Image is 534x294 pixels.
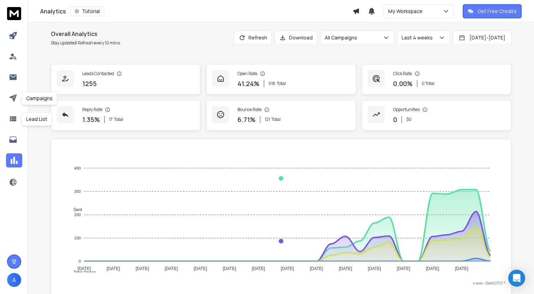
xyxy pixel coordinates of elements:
span: Total [114,117,123,122]
a: Click Rate0.00%0 Total [362,64,511,94]
tspan: 300 [74,189,80,194]
tspan: 100 [74,236,80,240]
div: Lead List [22,112,52,126]
p: Bounce Rate [238,107,262,112]
tspan: 200 [74,213,80,217]
tspan: [DATE] [107,266,120,271]
tspan: [DATE] [426,266,439,271]
tspan: [DATE] [136,266,149,271]
tspan: [DATE] [368,266,381,271]
tspan: [DATE] [252,266,265,271]
p: Last 4 weeks [402,34,436,41]
button: A [7,273,21,287]
p: 41.24 % [238,79,259,88]
p: All Campaigns [325,34,360,41]
p: Stay updated! Refresh every 10 mins. [51,40,121,46]
a: Reply Rate1.35%17Total [51,100,200,130]
button: Tutorial [70,6,104,16]
tspan: [DATE] [281,266,294,271]
a: Leads Contacted1255 [51,64,200,94]
tspan: [DATE] [397,266,410,271]
p: Opportunities [393,107,420,112]
p: 0.00 % [393,79,413,88]
tspan: 0 [78,259,80,263]
button: [DATE]-[DATE] [453,31,511,45]
p: Click Rate [393,71,412,76]
div: Open Intercom Messenger [508,270,525,287]
a: Open Rate41.24%518Total [206,64,356,94]
p: 1255 [82,79,97,88]
p: Reply Rate [82,107,102,112]
span: Total [271,117,281,122]
tspan: [DATE] [339,266,352,271]
tspan: [DATE] [78,266,91,271]
span: Total [277,81,286,86]
button: Refresh [234,31,272,45]
span: 518 [269,81,275,86]
p: 0 [393,115,397,124]
button: Download [275,31,317,45]
span: 121 [265,117,270,122]
span: Sent [68,207,82,212]
tspan: [DATE] [194,266,207,271]
span: 17 [109,117,113,122]
p: x-axis : Date(UTC) [57,281,505,286]
tspan: [DATE] [164,266,178,271]
p: $ 0 [406,117,412,122]
div: Campaigns [22,92,57,105]
p: Download [289,34,313,41]
a: Bounce Rate6.71%121Total [206,100,356,130]
tspan: [DATE] [223,266,236,271]
span: Total Opens [68,270,96,275]
button: Get Free Credits [463,4,522,18]
div: Analytics [40,6,353,16]
p: 1.35 % [82,115,100,124]
p: My Workspace [388,8,425,15]
p: 0 Total [422,81,434,86]
p: Refresh [248,34,267,41]
h1: Overall Analytics [51,30,121,38]
tspan: [DATE] [310,266,323,271]
p: 6.71 % [238,115,256,124]
p: Get Free Credits [478,8,517,15]
p: Leads Contacted [82,71,114,76]
a: Opportunities0$0 [362,100,511,130]
p: Open Rate [238,71,257,76]
tspan: 400 [74,166,80,170]
tspan: [DATE] [455,266,468,271]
